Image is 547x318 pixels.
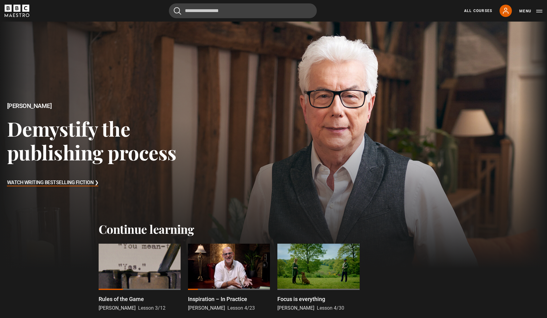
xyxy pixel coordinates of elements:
[7,117,219,164] h3: Demystify the publishing process
[277,295,325,303] p: Focus is everything
[169,3,317,18] input: Search
[5,5,29,17] svg: BBC Maestro
[519,8,542,14] button: Toggle navigation
[277,305,314,311] span: [PERSON_NAME]
[277,244,359,312] a: Focus is everything [PERSON_NAME] Lesson 4/30
[227,305,255,311] span: Lesson 4/23
[188,295,247,303] p: Inspiration – In Practice
[317,305,344,311] span: Lesson 4/30
[464,8,492,14] a: All Courses
[7,102,219,109] h2: [PERSON_NAME]
[99,305,136,311] span: [PERSON_NAME]
[174,7,181,15] button: Submit the search query
[188,305,225,311] span: [PERSON_NAME]
[99,222,449,236] h2: Continue learning
[7,178,99,188] h3: Watch Writing Bestselling Fiction ❯
[99,244,181,312] a: Rules of the Game [PERSON_NAME] Lesson 3/12
[138,305,165,311] span: Lesson 3/12
[99,295,144,303] p: Rules of the Game
[188,244,270,312] a: Inspiration – In Practice [PERSON_NAME] Lesson 4/23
